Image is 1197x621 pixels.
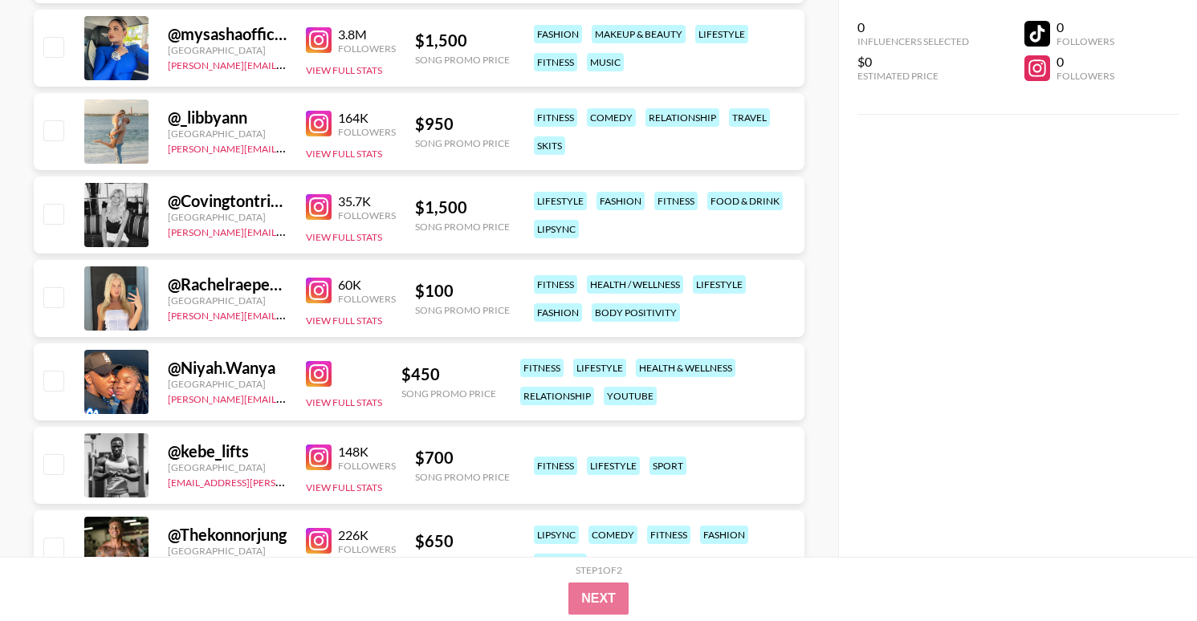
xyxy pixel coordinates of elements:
[338,209,396,221] div: Followers
[168,140,405,155] a: [PERSON_NAME][EMAIL_ADDRESS][DOMAIN_NAME]
[168,211,287,223] div: [GEOGRAPHIC_DATA]
[645,108,719,127] div: relationship
[306,231,382,243] button: View Full Stats
[636,359,735,377] div: health & wellness
[415,54,510,66] div: Song Promo Price
[168,24,287,44] div: @ mysashaofficial
[306,361,332,387] img: Instagram
[338,126,396,138] div: Followers
[306,315,382,327] button: View Full Stats
[168,191,287,211] div: @ Covingtontrinity
[588,526,637,544] div: comedy
[592,25,686,43] div: makeup & beauty
[168,525,287,545] div: @ Thekonnorjung
[415,114,510,134] div: $ 950
[168,294,287,306] div: [GEOGRAPHIC_DATA]
[1057,35,1114,47] div: Followers
[306,278,332,303] img: Instagram
[306,111,332,136] img: Instagram
[338,277,396,293] div: 60K
[168,545,287,557] div: [GEOGRAPHIC_DATA]
[168,441,287,461] div: @ kebe_lifts
[168,473,405,489] a: [EMAIL_ADDRESS][PERSON_NAME][DOMAIN_NAME]
[168,358,287,378] div: @ Niyah.Wanya
[1057,70,1114,82] div: Followers
[695,25,748,43] div: lifestyle
[306,396,382,408] button: View Full Stats
[338,293,396,305] div: Followers
[415,304,510,316] div: Song Promo Price
[1057,54,1114,70] div: 0
[168,378,287,390] div: [GEOGRAPHIC_DATA]
[534,275,577,294] div: fitness
[857,70,969,82] div: Estimated Price
[587,457,640,475] div: lifestyle
[306,27,332,53] img: Instagram
[1057,19,1114,35] div: 0
[401,364,496,384] div: $ 450
[415,471,510,483] div: Song Promo Price
[168,461,287,473] div: [GEOGRAPHIC_DATA]
[338,193,396,209] div: 35.7K
[415,554,510,566] div: Song Promo Price
[415,531,510,551] div: $ 650
[338,460,396,472] div: Followers
[857,54,969,70] div: $0
[338,527,396,543] div: 226K
[338,444,396,460] div: 148K
[306,528,332,554] img: Instagram
[587,275,683,294] div: health / wellness
[729,108,770,127] div: travel
[415,197,510,217] div: $ 1,500
[168,56,405,71] a: [PERSON_NAME][EMAIL_ADDRESS][DOMAIN_NAME]
[306,64,382,76] button: View Full Stats
[415,30,510,51] div: $ 1,500
[534,554,587,572] div: lifestyle
[592,303,680,322] div: body positivity
[1117,541,1178,602] iframe: Drift Widget Chat Controller
[707,192,783,210] div: food & drink
[576,564,622,576] div: Step 1 of 2
[168,274,287,294] div: @ Rachelraepetersonn
[604,387,657,405] div: youtube
[168,223,405,238] a: [PERSON_NAME][EMAIL_ADDRESS][DOMAIN_NAME]
[168,108,287,128] div: @ _libbyann
[857,35,969,47] div: Influencers Selected
[168,306,482,322] a: [PERSON_NAME][EMAIL_ADDRESS][PERSON_NAME][DOMAIN_NAME]
[568,582,629,615] button: Next
[415,137,510,149] div: Song Promo Price
[700,526,748,544] div: fashion
[306,148,382,160] button: View Full Stats
[168,128,287,140] div: [GEOGRAPHIC_DATA]
[534,192,587,210] div: lifestyle
[338,26,396,43] div: 3.8M
[587,53,624,71] div: music
[520,387,594,405] div: relationship
[168,390,405,405] a: [PERSON_NAME][EMAIL_ADDRESS][DOMAIN_NAME]
[415,221,510,233] div: Song Promo Price
[338,543,396,555] div: Followers
[401,388,496,400] div: Song Promo Price
[693,275,746,294] div: lifestyle
[573,359,626,377] div: lifestyle
[647,526,690,544] div: fitness
[534,220,579,238] div: lipsync
[534,53,577,71] div: fitness
[338,43,396,55] div: Followers
[306,194,332,220] img: Instagram
[338,110,396,126] div: 164K
[168,44,287,56] div: [GEOGRAPHIC_DATA]
[534,108,577,127] div: fitness
[654,192,698,210] div: fitness
[534,457,577,475] div: fitness
[534,25,582,43] div: fashion
[415,448,510,468] div: $ 700
[306,444,332,470] img: Instagram
[534,136,565,155] div: skits
[534,526,579,544] div: lipsync
[306,481,382,493] button: View Full Stats
[587,108,636,127] div: comedy
[857,19,969,35] div: 0
[596,192,645,210] div: fashion
[415,281,510,301] div: $ 100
